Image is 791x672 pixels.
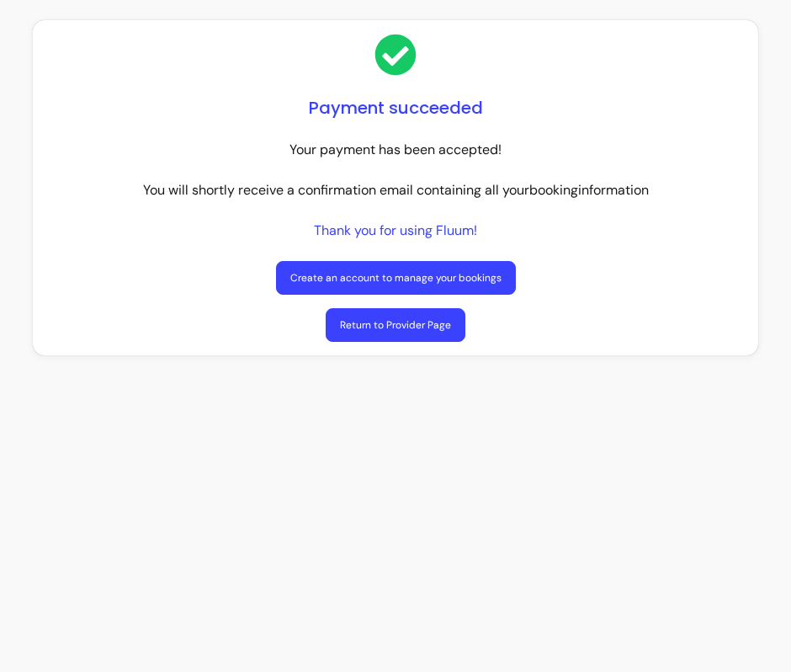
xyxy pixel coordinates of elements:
p: Thank you for using Fluum! [314,221,477,241]
a: Return to Provider Page [326,308,465,342]
p: Your payment has been accepted! [289,140,502,160]
a: Create an account to manage your bookings [276,261,516,295]
h1: Payment succeeded [309,96,483,120]
p: You will shortly receive a confirmation email containing all your booking information [143,180,649,200]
